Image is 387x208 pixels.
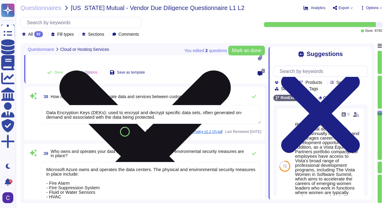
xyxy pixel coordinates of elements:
[339,6,349,10] span: Export
[304,5,325,10] button: Analytics
[41,151,48,156] span: 39
[232,48,261,53] span: Mark as done
[28,32,33,36] span: All
[375,29,382,32] span: 87 / 92
[277,66,367,77] input: Search by keywords
[41,94,48,99] span: 38
[228,46,265,55] button: Mark as done
[365,29,373,32] span: Done:
[21,5,61,11] span: Questionnaires
[2,192,13,203] img: user
[88,32,104,36] span: Sections
[119,32,139,36] span: Comments
[60,47,109,51] span: Cloud or Hosting Services
[71,5,245,11] span: [US_STATE] Mutual - Vendor Due Diligence Questionnaire L1 L2
[205,48,208,53] b: 2
[262,69,265,73] span: 0
[1,191,18,204] button: user
[34,31,43,37] div: 92
[311,6,325,10] span: Analytics
[9,180,12,183] div: 9+
[28,47,54,51] span: Questionnaire
[283,164,287,168] span: 72
[184,48,227,53] span: You edited question s
[57,32,74,36] span: Fill types
[24,17,141,28] input: Search by keywords
[123,130,127,133] span: 82
[41,105,261,124] textarea: Data Encryption Keys (DEKs): used to encrypt and decrypt specific data sets, often generated on-d...
[366,6,379,10] span: Options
